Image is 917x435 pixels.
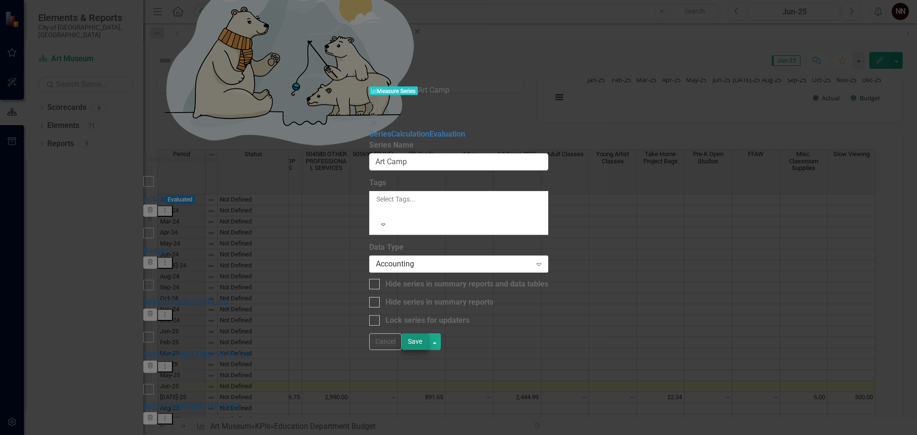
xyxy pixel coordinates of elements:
label: Tags [369,178,548,189]
a: Series [369,129,391,138]
a: Calculation [391,129,429,138]
div: Hide series in summary reports and data tables [385,279,548,290]
span: Art Camp [418,85,449,95]
div: Hide series in summary reports [385,297,493,308]
label: Series Name [369,140,548,151]
input: Series Name [369,153,548,171]
button: Save [402,333,428,350]
div: Select Tags... [376,194,541,204]
a: Evaluation [429,129,465,138]
div: Lock series for updaters [385,315,469,326]
button: Cancel [369,333,402,350]
div: Accounting [376,259,532,270]
span: Measure Series [369,86,418,95]
label: Data Type [369,242,548,253]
